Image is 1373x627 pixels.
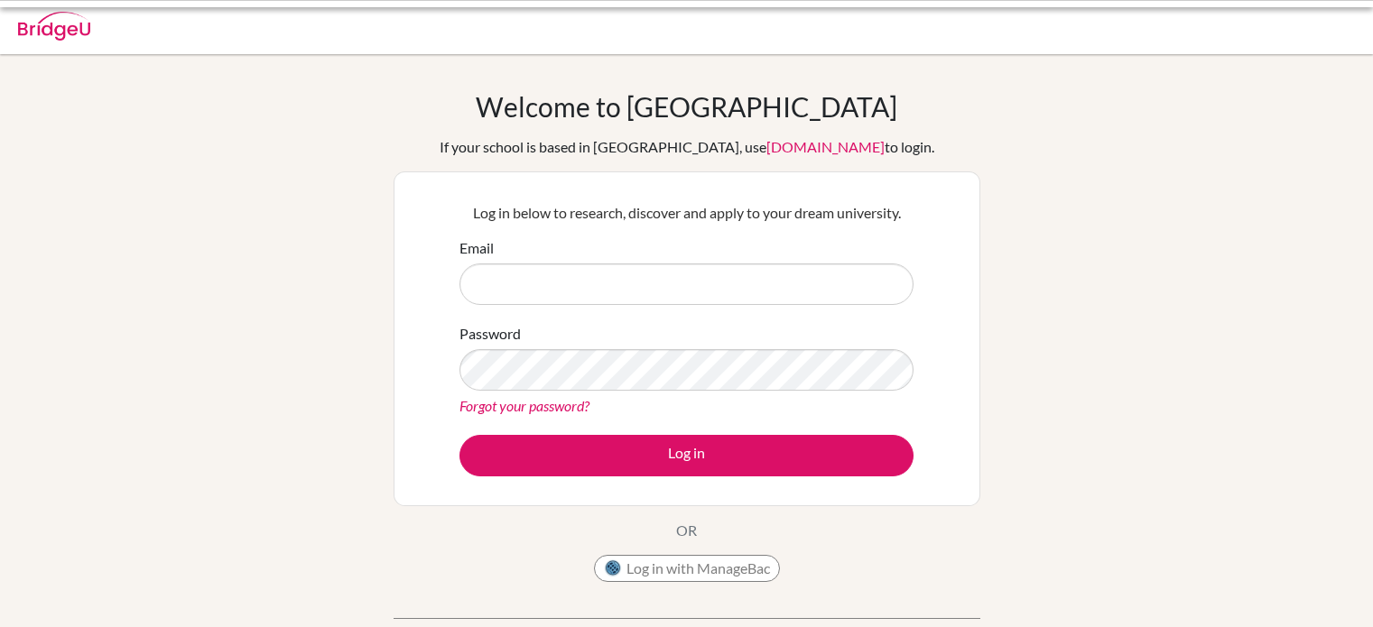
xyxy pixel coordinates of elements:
p: Log in below to research, discover and apply to your dream university. [459,202,914,224]
h1: Welcome to [GEOGRAPHIC_DATA] [476,90,897,123]
div: If your school is based in [GEOGRAPHIC_DATA], use to login. [440,136,934,158]
a: Forgot your password? [459,397,589,414]
button: Log in with ManageBac [594,555,780,582]
img: Bridge-U [18,12,90,41]
p: OR [676,520,697,541]
label: Email [459,237,494,259]
a: [DOMAIN_NAME] [766,138,885,155]
button: Log in [459,435,914,476]
label: Password [459,323,521,345]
